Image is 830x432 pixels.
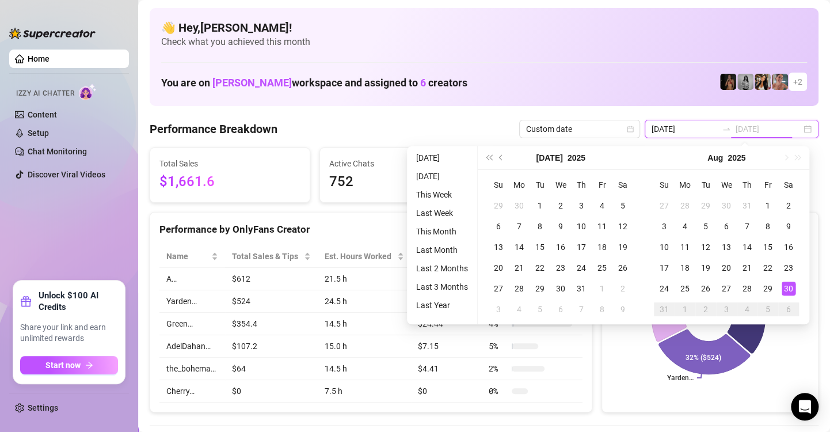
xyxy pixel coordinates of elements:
[574,302,588,316] div: 7
[657,282,671,295] div: 24
[737,257,757,278] td: 2025-08-21
[675,195,695,216] td: 2025-07-28
[778,216,799,237] td: 2025-08-09
[39,290,118,313] strong: Unlock $100 AI Credits
[492,282,505,295] div: 27
[161,36,807,48] span: Check what you achieved this month
[654,216,675,237] td: 2025-08-03
[695,175,716,195] th: Tu
[722,124,731,134] span: to
[488,257,509,278] td: 2025-07-20
[550,257,571,278] td: 2025-07-23
[757,278,778,299] td: 2025-08-29
[533,199,547,213] div: 1
[509,175,530,195] th: Mo
[740,240,754,254] div: 14
[574,219,588,233] div: 10
[616,282,630,295] div: 2
[761,261,775,275] div: 22
[488,175,509,195] th: Su
[695,237,716,257] td: 2025-08-12
[509,278,530,299] td: 2025-07-28
[595,261,609,275] div: 25
[740,282,754,295] div: 28
[232,250,302,263] span: Total Sales & Tips
[554,240,568,254] div: 16
[778,278,799,299] td: 2025-08-30
[488,195,509,216] td: 2025-06-29
[757,216,778,237] td: 2025-08-08
[699,219,713,233] div: 5
[719,219,733,233] div: 6
[550,237,571,257] td: 2025-07-16
[657,302,671,316] div: 31
[571,278,592,299] td: 2025-07-31
[550,195,571,216] td: 2025-07-02
[159,313,225,335] td: Green…
[616,261,630,275] div: 26
[509,257,530,278] td: 2025-07-21
[16,88,74,99] span: Izzy AI Chatter
[411,335,482,358] td: $7.15
[159,222,582,237] div: Performance by OnlyFans Creator
[554,282,568,295] div: 30
[699,240,713,254] div: 12
[716,237,737,257] td: 2025-08-13
[530,257,550,278] td: 2025-07-22
[159,380,225,403] td: Cherry…
[592,237,612,257] td: 2025-07-18
[28,128,49,138] a: Setup
[45,361,81,370] span: Start now
[509,237,530,257] td: 2025-07-14
[612,237,633,257] td: 2025-07-19
[159,157,300,170] span: Total Sales
[488,237,509,257] td: 2025-07-13
[318,358,411,380] td: 14.5 h
[595,282,609,295] div: 1
[657,199,671,213] div: 27
[166,250,209,263] span: Name
[225,290,318,313] td: $524
[159,245,225,268] th: Name
[719,302,733,316] div: 3
[616,240,630,254] div: 19
[225,358,318,380] td: $64
[550,278,571,299] td: 2025-07-30
[654,278,675,299] td: 2025-08-24
[675,216,695,237] td: 2025-08-04
[699,199,713,213] div: 29
[509,195,530,216] td: 2025-06-30
[761,199,775,213] div: 1
[512,302,526,316] div: 4
[695,299,716,320] td: 2025-09-02
[550,175,571,195] th: We
[761,282,775,295] div: 29
[225,335,318,358] td: $107.2
[719,199,733,213] div: 30
[657,261,671,275] div: 17
[574,199,588,213] div: 3
[616,219,630,233] div: 12
[412,262,473,275] li: Last 2 Months
[489,340,507,353] span: 5 %
[657,219,671,233] div: 3
[678,261,692,275] div: 18
[757,237,778,257] td: 2025-08-15
[720,74,736,90] img: the_bohema
[695,195,716,216] td: 2025-07-29
[412,225,473,238] li: This Month
[654,195,675,216] td: 2025-07-27
[675,299,695,320] td: 2025-09-01
[699,261,713,275] div: 19
[554,219,568,233] div: 9
[737,237,757,257] td: 2025-08-14
[318,335,411,358] td: 15.0 h
[719,261,733,275] div: 20
[28,403,58,412] a: Settings
[571,237,592,257] td: 2025-07-17
[592,175,612,195] th: Fr
[716,257,737,278] td: 2025-08-20
[20,356,118,374] button: Start nowarrow-right
[412,151,473,165] li: [DATE]
[719,282,733,295] div: 27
